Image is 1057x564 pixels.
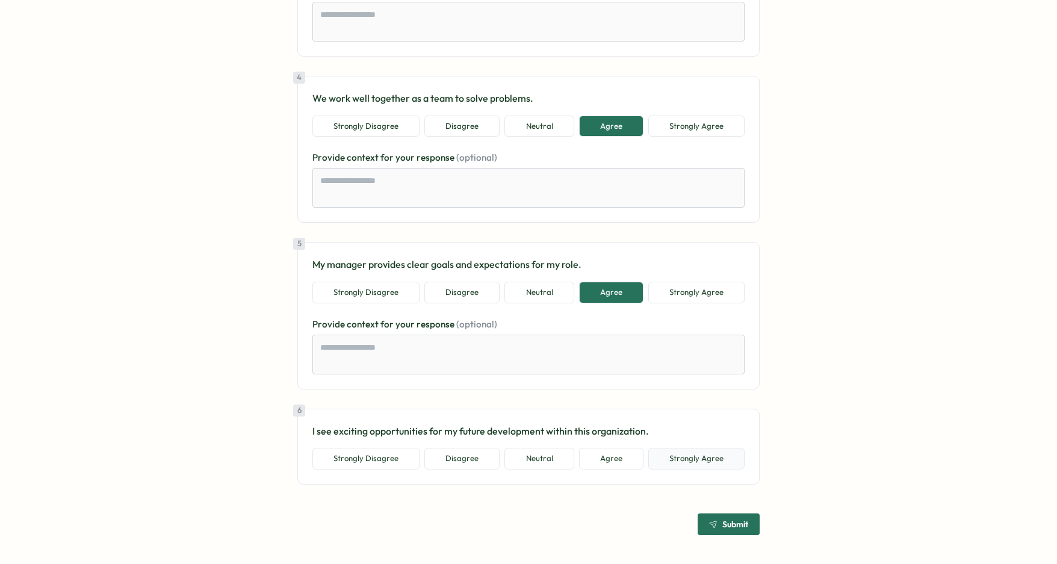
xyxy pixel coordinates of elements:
[424,448,500,469] button: Disagree
[504,282,574,303] button: Neutral
[312,91,745,106] p: We work well together as a team to solve problems.
[347,152,380,163] span: context
[312,318,347,330] span: Provide
[380,318,395,330] span: for
[312,116,420,137] button: Strongly Disagree
[293,238,305,250] div: 5
[504,116,574,137] button: Neutral
[648,116,745,137] button: Strongly Agree
[579,116,643,137] button: Agree
[698,513,760,535] button: Submit
[722,520,748,528] span: Submit
[424,282,500,303] button: Disagree
[347,318,380,330] span: context
[648,448,745,469] button: Strongly Agree
[395,152,417,163] span: your
[312,424,745,439] p: I see exciting opportunities for my future development within this organization.
[312,152,347,163] span: Provide
[417,152,456,163] span: response
[648,282,745,303] button: Strongly Agree
[395,318,417,330] span: your
[312,282,420,303] button: Strongly Disagree
[579,448,643,469] button: Agree
[417,318,456,330] span: response
[424,116,500,137] button: Disagree
[380,152,395,163] span: for
[312,257,745,272] p: My manager provides clear goals and expectations for my role.
[293,404,305,417] div: 6
[456,152,497,163] span: (optional)
[293,72,305,84] div: 4
[456,318,497,330] span: (optional)
[579,282,643,303] button: Agree
[504,448,574,469] button: Neutral
[312,448,420,469] button: Strongly Disagree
